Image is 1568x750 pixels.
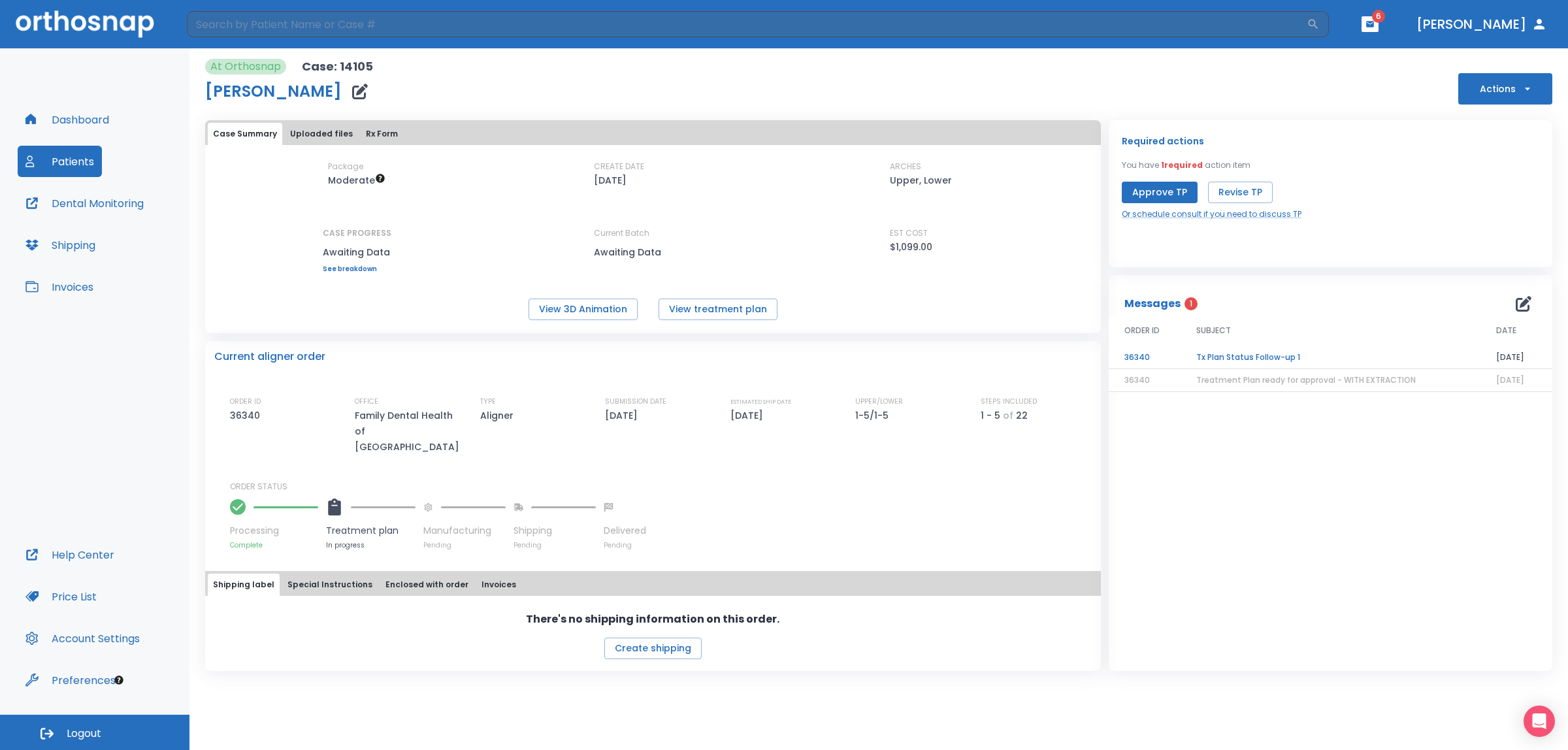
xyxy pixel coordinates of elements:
button: [PERSON_NAME] [1411,12,1552,36]
div: tabs [208,123,1098,145]
div: Tooltip anchor [113,674,125,686]
button: Enclosed with order [380,574,474,596]
img: Orthosnap [16,10,154,37]
button: Shipping [18,229,103,261]
p: Manufacturing [423,524,506,538]
span: ORDER ID [1124,325,1160,336]
p: Upper, Lower [890,172,952,188]
p: Delivered [604,524,646,538]
button: Preferences [18,664,123,696]
p: Awaiting Data [594,244,711,260]
p: CREATE DATE [594,161,644,172]
div: Open Intercom Messenger [1524,706,1555,737]
button: Actions [1458,73,1552,105]
p: 1 - 5 [981,408,1000,423]
p: EST COST [890,227,928,239]
button: Revise TP [1208,182,1273,203]
td: [DATE] [1480,346,1552,369]
p: [DATE] [594,172,627,188]
h1: [PERSON_NAME] [205,84,342,99]
button: Price List [18,581,105,612]
p: Pending [423,540,506,550]
p: Current aligner order [214,349,325,365]
p: Pending [514,540,596,550]
p: $1,099.00 [890,239,932,255]
button: Help Center [18,539,122,570]
span: 36340 [1124,374,1150,385]
p: OFFICE [355,396,378,408]
p: Family Dental Health of [GEOGRAPHIC_DATA] [355,408,466,455]
p: At Orthosnap [210,59,281,74]
p: Case: 14105 [302,59,373,74]
p: Processing [230,524,318,538]
span: DATE [1496,325,1516,336]
button: Special Instructions [282,574,378,596]
span: Up to 20 Steps (40 aligners) [328,174,385,187]
p: 36340 [230,408,265,423]
input: Search by Patient Name or Case # [187,11,1307,37]
p: Package [328,161,363,172]
td: 36340 [1109,346,1181,369]
button: View 3D Animation [529,299,638,320]
p: [DATE] [605,408,642,423]
button: Shipping label [208,574,280,596]
p: 1-5/1-5 [855,408,893,423]
button: Dental Monitoring [18,187,152,219]
p: ARCHES [890,161,921,172]
p: ESTIMATED SHIP DATE [730,396,791,408]
td: Tx Plan Status Follow-up 1 [1181,346,1480,369]
p: Treatment plan [326,524,416,538]
span: 1 [1184,297,1198,310]
p: There's no shipping information on this order. [526,611,779,627]
a: Or schedule consult if you need to discuss TP [1122,208,1301,220]
p: Shipping [514,524,596,538]
button: Invoices [18,271,101,302]
button: Patients [18,146,102,177]
p: CASE PROGRESS [323,227,391,239]
p: 22 [1016,408,1028,423]
button: Rx Form [361,123,403,145]
p: Required actions [1122,133,1204,149]
button: View treatment plan [659,299,777,320]
p: of [1003,408,1013,423]
p: Aligner [480,408,518,423]
button: Invoices [476,574,521,596]
p: TYPE [480,396,496,408]
p: UPPER/LOWER [855,396,903,408]
span: Treatment Plan ready for approval - WITH EXTRACTION [1196,374,1416,385]
p: In progress [326,540,416,550]
a: See breakdown [323,265,391,273]
div: tabs [208,574,1098,596]
span: [DATE] [1496,374,1524,385]
p: Current Batch [594,227,711,239]
p: SUBMISSION DATE [605,396,666,408]
span: Logout [67,726,101,741]
button: Dashboard [18,104,117,135]
p: Complete [230,540,318,550]
p: [DATE] [730,408,768,423]
p: ORDER ID [230,396,261,408]
button: Case Summary [208,123,282,145]
p: Awaiting Data [323,244,391,260]
p: ORDER STATUS [230,481,1092,493]
button: Uploaded files [285,123,358,145]
span: 6 [1372,10,1385,23]
p: Messages [1124,296,1181,312]
span: 1 required [1161,159,1203,171]
span: SUBJECT [1196,325,1231,336]
p: You have action item [1122,159,1250,171]
button: Approve TP [1122,182,1198,203]
button: Account Settings [18,623,148,654]
button: Create shipping [604,638,702,659]
p: STEPS INCLUDED [981,396,1037,408]
p: Pending [604,540,646,550]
